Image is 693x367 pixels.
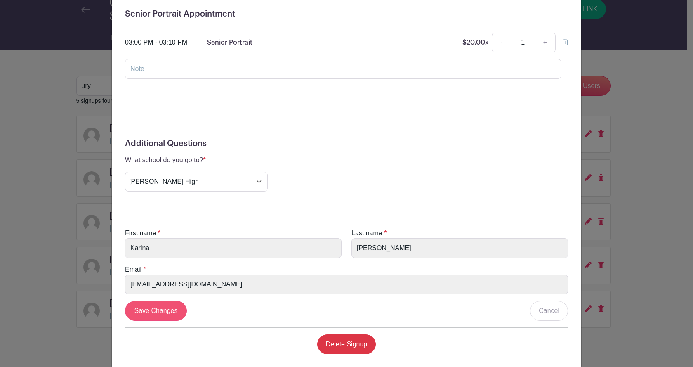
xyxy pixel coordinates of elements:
p: What school do you go to? [125,155,268,165]
label: Last name [351,228,382,238]
label: Email [125,265,141,275]
input: Save Changes [125,301,187,321]
h5: Senior Portrait Appointment [125,9,568,19]
a: Delete Signup [317,334,376,354]
span: x [485,39,488,46]
p: $20.00 [462,38,488,47]
a: Cancel [530,301,568,321]
a: + [535,33,556,52]
label: First name [125,228,156,238]
p: Senior Portrait [207,38,252,47]
a: - [492,33,511,52]
input: Note [125,59,561,79]
div: 03:00 PM - 03:10 PM [125,38,187,47]
h5: Additional Questions [125,139,568,149]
